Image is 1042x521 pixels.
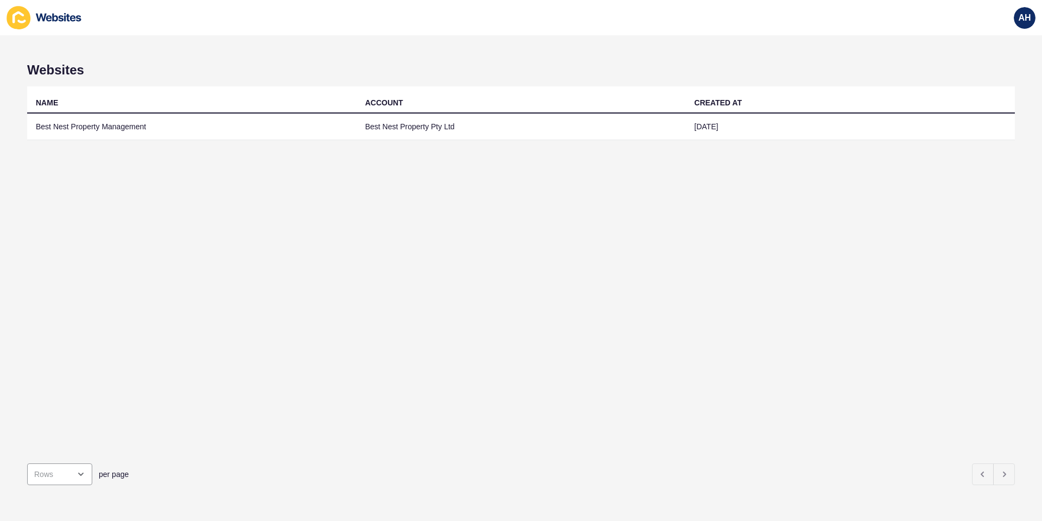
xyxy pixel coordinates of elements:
[694,97,742,108] div: CREATED AT
[685,114,1015,140] td: [DATE]
[36,97,58,108] div: NAME
[1018,12,1031,23] span: AH
[27,62,1015,78] h1: Websites
[27,463,92,485] div: open menu
[99,469,129,480] span: per page
[365,97,403,108] div: ACCOUNT
[357,114,686,140] td: Best Nest Property Pty Ltd
[27,114,357,140] td: Best Nest Property Management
